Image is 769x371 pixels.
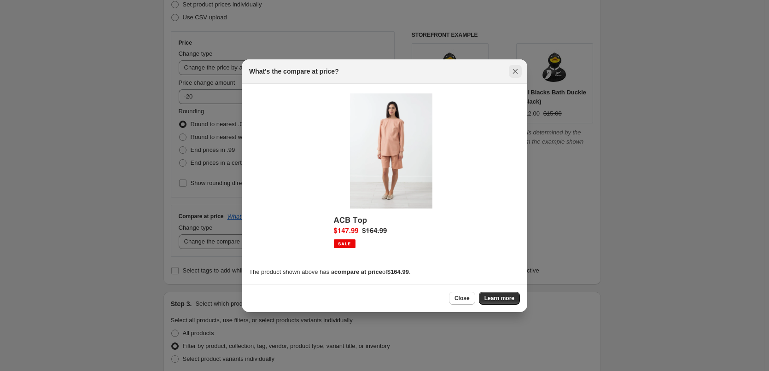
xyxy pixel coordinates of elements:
[334,268,382,275] b: compare at price
[484,295,514,302] span: Learn more
[454,295,470,302] span: Close
[509,65,522,78] button: Close
[479,292,520,305] a: Learn more
[249,67,339,76] h2: What's the compare at price?
[249,267,520,277] p: The product shown above has a of .
[327,91,442,260] img: Compare at price example
[449,292,475,305] button: Close
[387,268,409,275] b: $164.99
